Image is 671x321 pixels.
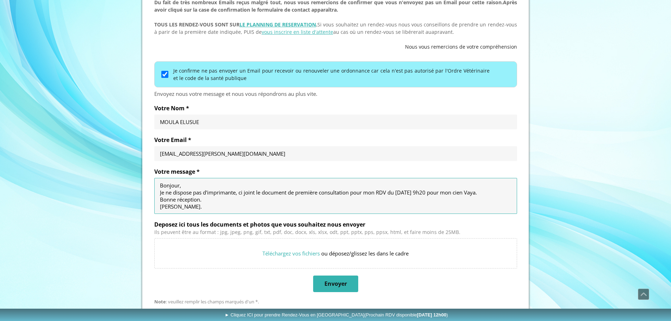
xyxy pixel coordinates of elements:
span: ► Cliquez ICI pour prendre Rendez-Vous en [GEOGRAPHIC_DATA] [225,312,448,317]
a: LE PLANNING DE RESERVATION [240,21,316,28]
span: Défiler vers le haut [638,289,649,300]
span: Nous vous remercions de votre compréhension [405,43,517,50]
input: Votre Email * [160,150,511,157]
strong: Note [154,298,166,305]
label: Je confirme ne pas envoyer un Email pour recevoir ou renouveler une ordonnance car cela n'est pas... [173,67,490,82]
a: vous inscrire en liste d'attente [262,29,333,35]
a: Défiler vers le haut [638,289,649,300]
textarea: Bonjour, Je ne dispose pas d'imprimante, ci joint le document de première consultation pour mon R... [160,182,511,210]
label: Votre Nom * [154,105,517,112]
strong: TOUS LES RENDEZ-VOUS SONT SUR . [154,21,318,28]
label: Votre message * [154,168,517,175]
div: Ils peuvent être au format : jpg, jpeg, png, gif, txt, pdf, doc, docx, xls, xlsx, odt, ppt, pptx,... [154,229,517,235]
button: Envoyer [313,276,358,292]
label: Votre Email * [154,136,517,143]
span: Envoyer [324,280,347,288]
input: Votre Nom * [160,118,511,125]
div: : veuillez remplir les champs marqués d'un *. [154,299,517,305]
div: Envoyez nous votre message et nous vous répondrons au plus vite. [154,90,517,98]
b: [DATE] 12h00 [417,312,447,317]
label: Deposez ici tous les documents et photos que vous souhaitez nous envoyer [154,221,517,228]
span: (Prochain RDV disponible ) [365,312,448,317]
span: Si vous souhaitez un rendez-vous nous vous conseillons de prendre un rendez-vous à parir de la pr... [154,21,517,35]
